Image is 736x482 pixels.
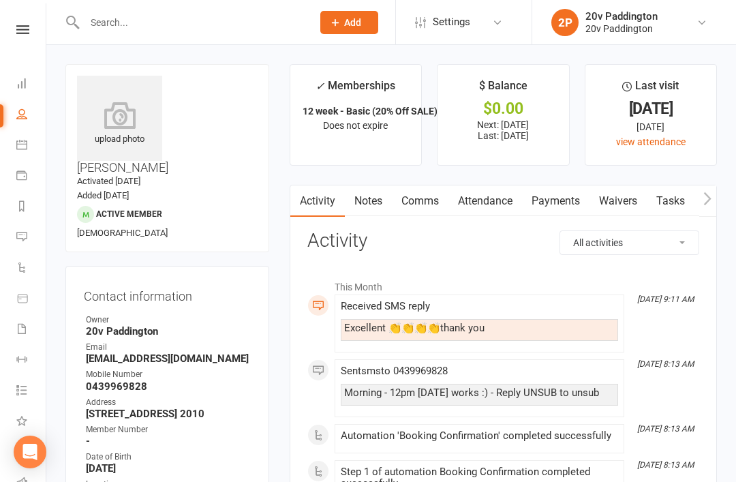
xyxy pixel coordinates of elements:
span: Active member [96,209,162,219]
strong: 12 week - Basic (20% Off SALE) [303,106,438,117]
a: Notes [345,185,392,217]
a: Calendar [16,131,47,162]
time: Added [DATE] [77,190,129,200]
a: Waivers [589,185,647,217]
div: Automation 'Booking Confirmation' completed successfully [341,430,618,442]
div: upload photo [77,102,162,147]
a: Attendance [448,185,522,217]
input: Search... [80,13,303,32]
div: 2P [551,9,579,36]
span: Sent sms to 0439969828 [341,365,448,377]
strong: [EMAIL_ADDRESS][DOMAIN_NAME] [86,352,251,365]
div: $0.00 [450,102,556,116]
span: Settings [433,7,470,37]
div: [DATE] [598,102,704,116]
span: Add [344,17,361,28]
div: Mobile Number [86,368,251,381]
a: People [16,100,47,131]
strong: 0439969828 [86,380,251,393]
div: Received SMS reply [341,301,618,312]
span: [DEMOGRAPHIC_DATA] [77,228,168,238]
div: Open Intercom Messenger [14,436,46,468]
div: $ Balance [479,77,527,102]
i: [DATE] 8:13 AM [637,424,694,434]
a: Product Sales [16,284,47,315]
div: 20v Paddington [585,22,658,35]
div: 20v Paddington [585,10,658,22]
a: What's New [16,407,47,438]
a: Payments [16,162,47,192]
div: Morning - 12pm [DATE] works :) - Reply UNSUB to unsub [344,387,615,399]
strong: [STREET_ADDRESS] 2010 [86,408,251,420]
div: Owner [86,314,251,327]
div: Last visit [622,77,679,102]
a: Payments [522,185,589,217]
div: Member Number [86,423,251,436]
time: Activated [DATE] [77,176,140,186]
div: [DATE] [598,119,704,134]
i: [DATE] 8:13 AM [637,460,694,470]
i: [DATE] 8:13 AM [637,359,694,369]
p: Next: [DATE] Last: [DATE] [450,119,556,141]
a: Tasks [647,185,694,217]
a: Comms [392,185,448,217]
div: Excellent 👏👏👏👏thank you [344,322,615,334]
h3: [PERSON_NAME] [77,76,258,175]
a: view attendance [616,136,686,147]
i: ✓ [316,80,324,93]
strong: - [86,435,251,447]
i: [DATE] 9:11 AM [637,295,694,304]
li: This Month [307,273,699,295]
strong: [DATE] [86,462,251,475]
strong: 20v Paddington [86,325,251,337]
a: Activity [290,185,345,217]
a: Dashboard [16,70,47,100]
div: Memberships [316,77,395,102]
h3: Activity [307,230,699,252]
div: Date of Birth [86,451,251,464]
a: Reports [16,192,47,223]
h3: Contact information [84,284,251,303]
span: Does not expire [323,120,388,131]
div: Email [86,341,251,354]
button: Add [320,11,378,34]
div: Address [86,396,251,409]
